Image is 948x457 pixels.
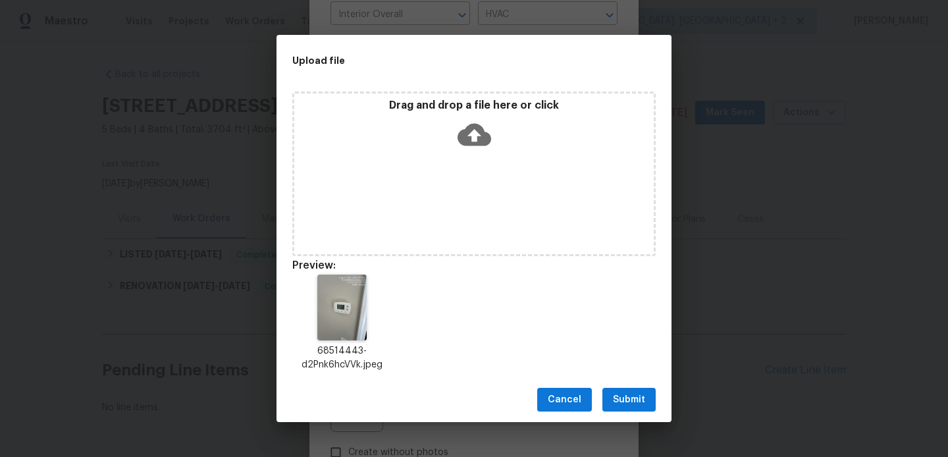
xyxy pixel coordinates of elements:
[537,388,592,412] button: Cancel
[317,275,367,340] img: 2Q==
[292,53,596,68] h2: Upload file
[294,99,654,113] p: Drag and drop a file here or click
[602,388,656,412] button: Submit
[548,392,581,408] span: Cancel
[613,392,645,408] span: Submit
[292,344,392,372] p: 68514443-d2Pnk6hcVVk.jpeg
